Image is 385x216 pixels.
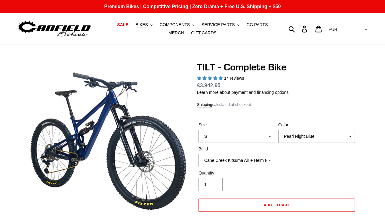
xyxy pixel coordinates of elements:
button: Add to cart [199,199,355,212]
a: GG PARTS [243,21,271,29]
span: 5.00 stars [197,76,224,81]
a: SALE [114,21,131,29]
h1: TILT - Complete Bike [197,61,356,73]
span: GG PARTS [246,22,268,27]
div: calculated at checkout. [197,102,356,108]
a: Shipping [197,102,212,107]
span: BIKES [136,22,148,27]
a: GIFT CARDS [188,29,220,37]
span: SERVICE PARTS [202,22,235,27]
span: GIFT CARDS [191,30,217,35]
button: SERVICE PARTS [199,21,242,29]
a: MERCH [165,29,187,37]
span: 14 reviews [224,76,244,81]
span: SALE [117,22,128,27]
label: Build [199,146,275,152]
label: Color [278,122,355,128]
span: Add to cart [264,203,290,207]
label: Quantity [199,170,275,176]
a: Learn more about payment and financing options [197,90,288,95]
button: COMPONENTS [157,21,197,29]
span: COMPONENTS [160,22,190,27]
img: Canfield Bikes [17,20,92,39]
span: MERCH [168,30,184,35]
span: €3.942,95 [197,82,220,88]
button: BIKES [133,21,156,29]
label: Size [199,122,275,128]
